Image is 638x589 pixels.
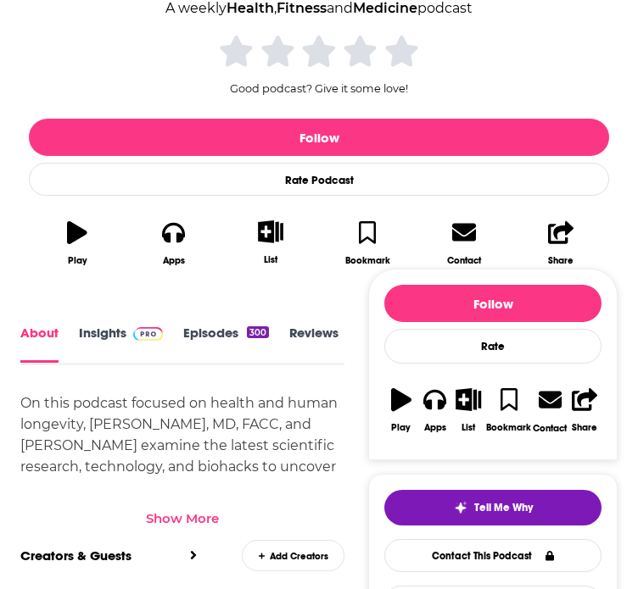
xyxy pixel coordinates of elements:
[454,501,467,514] img: tell me why sparkle
[572,422,597,433] div: Share
[29,119,609,156] button: Follow
[289,325,339,363] a: Reviews
[20,392,344,541] div: On this podcast focused on health and human longevity, [PERSON_NAME], MD, FACC, and [PERSON_NAME]...
[384,285,602,322] button: Follow
[391,422,411,433] div: Play
[533,422,567,434] div: Contact
[247,326,269,338] div: 300
[384,329,602,364] div: Rate
[384,377,418,444] button: Play
[384,539,602,572] a: Contact This Podcast
[126,209,222,276] button: Apps
[485,377,532,444] button: Bookmark
[532,377,568,444] a: Contact
[190,547,197,564] a: View All
[29,209,126,276] button: Play
[424,422,446,433] div: Apps
[568,377,602,444] button: Share
[447,254,481,266] div: Contact
[29,163,609,196] div: Rate Podcast
[163,255,185,266] div: Apps
[319,209,416,276] button: Bookmark
[384,490,602,525] button: tell me why sparkleTell Me Why
[222,209,319,275] button: List
[20,547,132,564] a: Creators & Guests
[133,327,163,341] img: Podchaser Pro
[486,422,531,433] div: Bookmark
[183,325,269,363] a: Episodes300
[474,501,533,514] span: Tell Me Why
[462,422,475,433] div: List
[242,540,344,571] div: Add Creators
[512,209,609,276] button: Share
[20,325,59,363] a: About
[79,325,163,363] a: InsightsPodchaser Pro
[192,32,446,95] div: Good podcast? Give it some love!
[548,255,574,266] div: Share
[416,209,512,276] a: Contact
[230,82,408,95] span: Good podcast? Give it some love!
[264,254,277,265] div: List
[452,377,486,443] button: List
[418,377,452,444] button: Apps
[345,255,390,266] div: Bookmark
[68,255,87,266] div: Play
